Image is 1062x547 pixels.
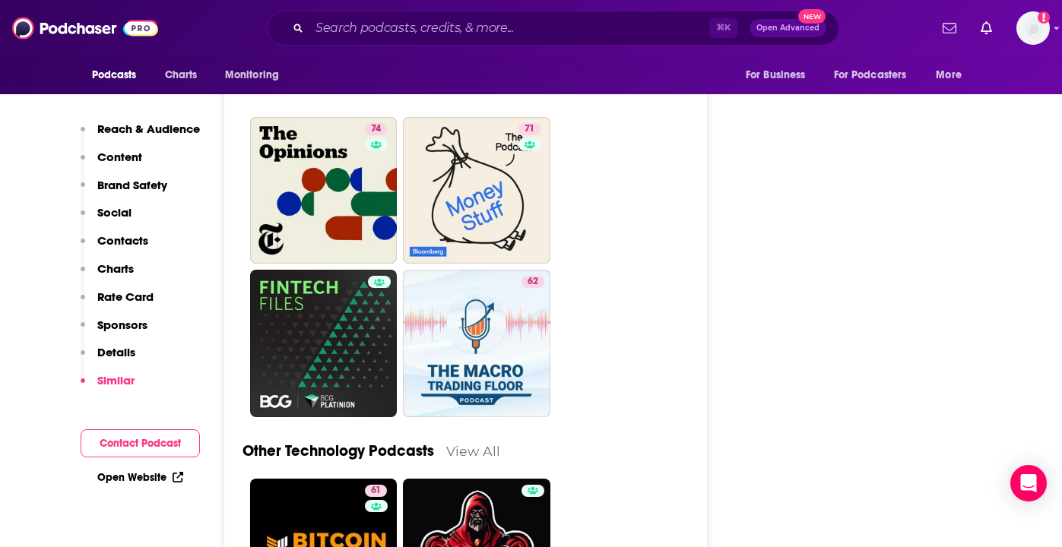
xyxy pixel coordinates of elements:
button: Similar [81,373,135,401]
span: More [936,65,962,86]
span: For Business [746,65,806,86]
a: Show notifications dropdown [937,15,962,41]
button: Charts [81,261,134,289]
p: Charts [97,261,134,276]
span: New [798,9,826,24]
span: Logged in as danikarchmer [1016,11,1050,45]
button: Contact Podcast [81,429,200,457]
img: User Profile [1016,11,1050,45]
a: 74 [250,117,398,264]
a: 71 [518,123,541,135]
span: 71 [525,122,534,137]
div: Search podcasts, credits, & more... [268,11,839,46]
button: open menu [735,61,825,90]
svg: Add a profile image [1038,11,1050,24]
button: Social [81,205,132,233]
span: 74 [371,122,381,137]
a: Show notifications dropdown [975,15,998,41]
button: Open AdvancedNew [750,19,826,37]
p: Rate Card [97,289,154,304]
span: Open Advanced [756,24,819,32]
p: Details [97,345,135,359]
p: Social [97,205,132,220]
button: open menu [214,61,299,90]
span: Charts [165,65,198,86]
p: Sponsors [97,318,147,332]
button: Sponsors [81,318,147,346]
p: Brand Safety [97,178,167,192]
a: Charts [155,61,207,90]
a: 71 [403,117,550,264]
a: 62 [521,276,544,288]
a: Other Technology Podcasts [243,441,434,460]
img: Podchaser - Follow, Share and Rate Podcasts [12,14,158,43]
p: Similar [97,373,135,387]
input: Search podcasts, credits, & more... [309,16,709,40]
span: 61 [371,483,381,498]
button: Reach & Audience [81,122,200,150]
button: open menu [81,61,157,90]
button: Rate Card [81,289,154,318]
button: Content [81,150,142,178]
a: Open Website [97,471,183,484]
a: 61 [365,485,387,497]
div: Open Intercom Messenger [1010,465,1047,501]
a: View All [446,443,500,459]
span: 62 [528,274,538,289]
button: open menu [925,61,981,90]
p: Contacts [97,233,148,248]
button: Brand Safety [81,178,167,206]
a: 74 [365,123,387,135]
span: Podcasts [92,65,137,86]
span: For Podcasters [834,65,907,86]
span: ⌘ K [709,18,737,38]
p: Content [97,150,142,164]
button: Show profile menu [1016,11,1050,45]
p: Reach & Audience [97,122,200,136]
button: Details [81,345,135,373]
span: Monitoring [225,65,279,86]
a: 62 [403,270,550,417]
button: open menu [824,61,929,90]
button: Contacts [81,233,148,261]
